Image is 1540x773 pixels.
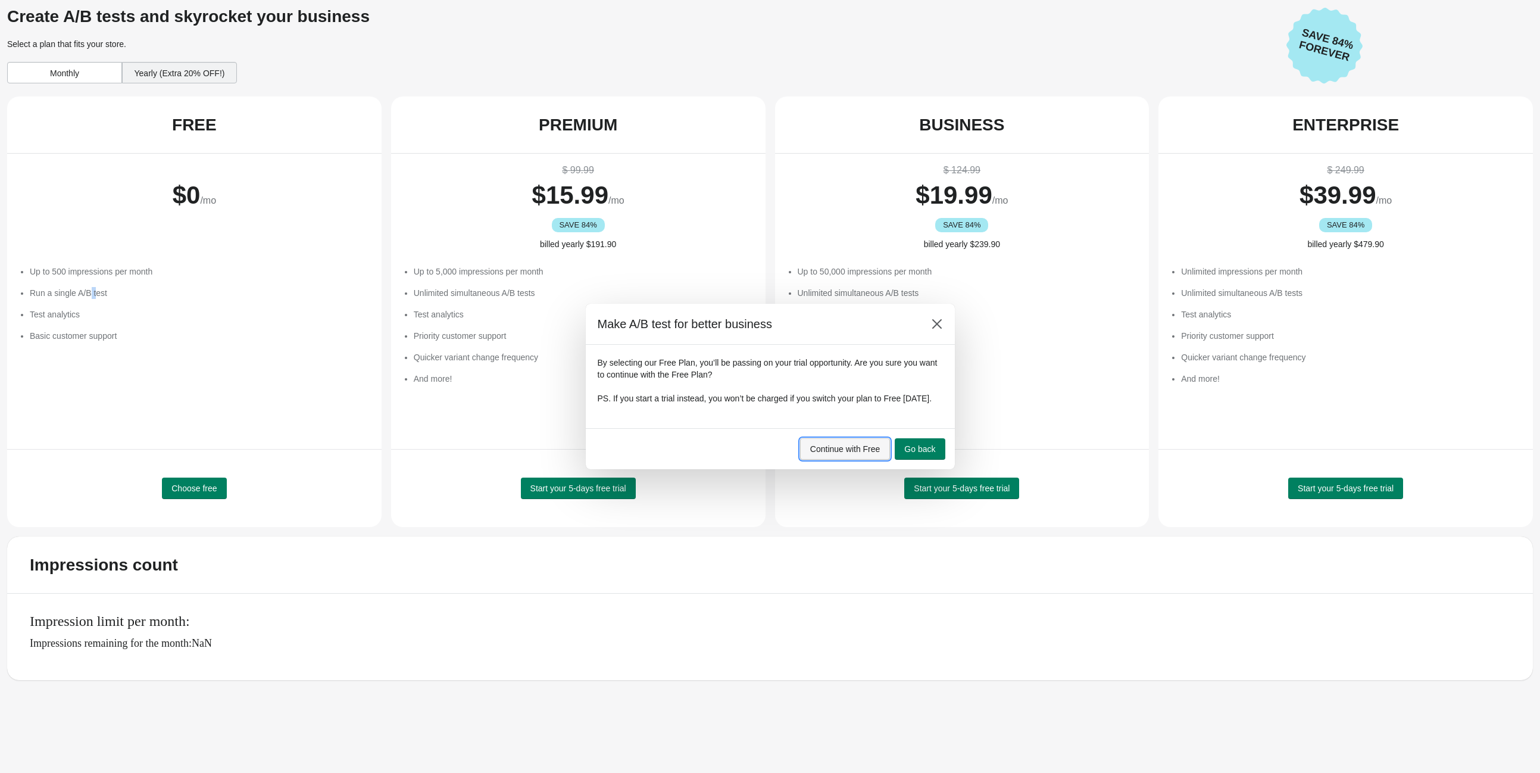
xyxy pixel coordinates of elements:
[810,444,880,454] span: Continue with Free
[904,444,935,454] span: Go back
[598,392,943,404] p: PS. If you start a trial instead, you won’t be charged if you switch your plan to Free [DATE].
[800,438,891,460] button: Continue with Free
[598,357,943,381] p: By selecting our Free Plan, you’ll be passing on your trial opportunity. Are you sure you want to...
[598,316,914,332] h2: Make A/B test for better business
[895,438,945,460] button: Go back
